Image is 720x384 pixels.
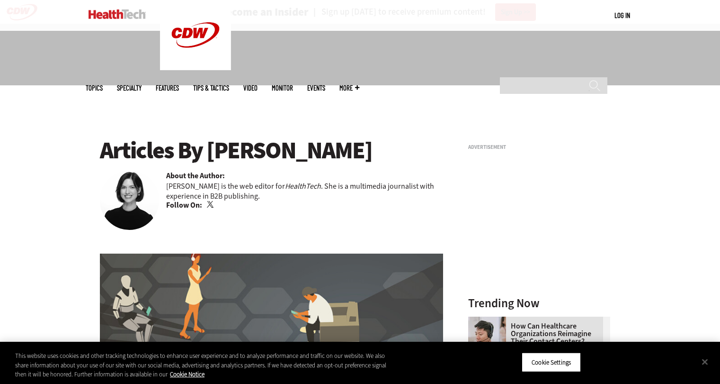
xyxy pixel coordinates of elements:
button: Close [694,351,715,372]
b: About the Author: [166,171,225,181]
a: How Can Healthcare Organizations Reimagine Their Contact Centers? [468,322,604,345]
a: Tips & Tactics [193,84,229,91]
a: Twitter [207,201,215,209]
img: Healthcare contact center [468,317,506,355]
span: More [339,84,359,91]
button: Cookie Settings [522,352,581,372]
iframe: advertisement [468,154,610,272]
h1: Articles By [PERSON_NAME] [100,137,444,164]
a: Features [156,84,179,91]
span: Specialty [117,84,142,91]
img: Jordan Scott [100,171,159,230]
a: Events [307,84,325,91]
a: Video [243,84,258,91]
img: Home [89,9,146,19]
div: This website uses cookies and other tracking technologies to enhance user experience and to analy... [15,351,396,379]
h3: Trending Now [468,297,610,309]
b: Follow On: [166,200,202,210]
div: User menu [614,10,630,20]
a: Log in [614,11,630,19]
h3: Advertisement [468,145,610,150]
p: [PERSON_NAME] is the web editor for . She is a multimedia journalist with experience in B2B publi... [166,181,444,201]
span: Topics [86,84,103,91]
a: CDW [160,63,231,73]
a: Healthcare contact center [468,317,511,324]
em: HealthTech [285,181,321,191]
a: More information about your privacy [170,370,204,378]
a: MonITor [272,84,293,91]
